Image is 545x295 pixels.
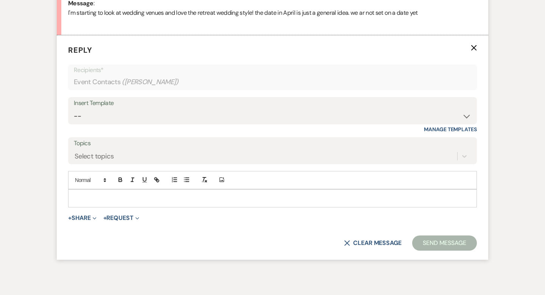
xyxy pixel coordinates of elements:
[74,75,471,89] div: Event Contacts
[122,77,179,87] span: ( [PERSON_NAME] )
[75,151,114,161] div: Select topics
[68,215,72,221] span: +
[103,215,107,221] span: +
[68,215,97,221] button: Share
[344,240,402,246] button: Clear message
[424,126,477,133] a: Manage Templates
[412,235,477,251] button: Send Message
[68,45,92,55] span: Reply
[74,98,471,109] div: Insert Template
[103,215,139,221] button: Request
[74,138,471,149] label: Topics
[74,65,471,75] p: Recipients*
